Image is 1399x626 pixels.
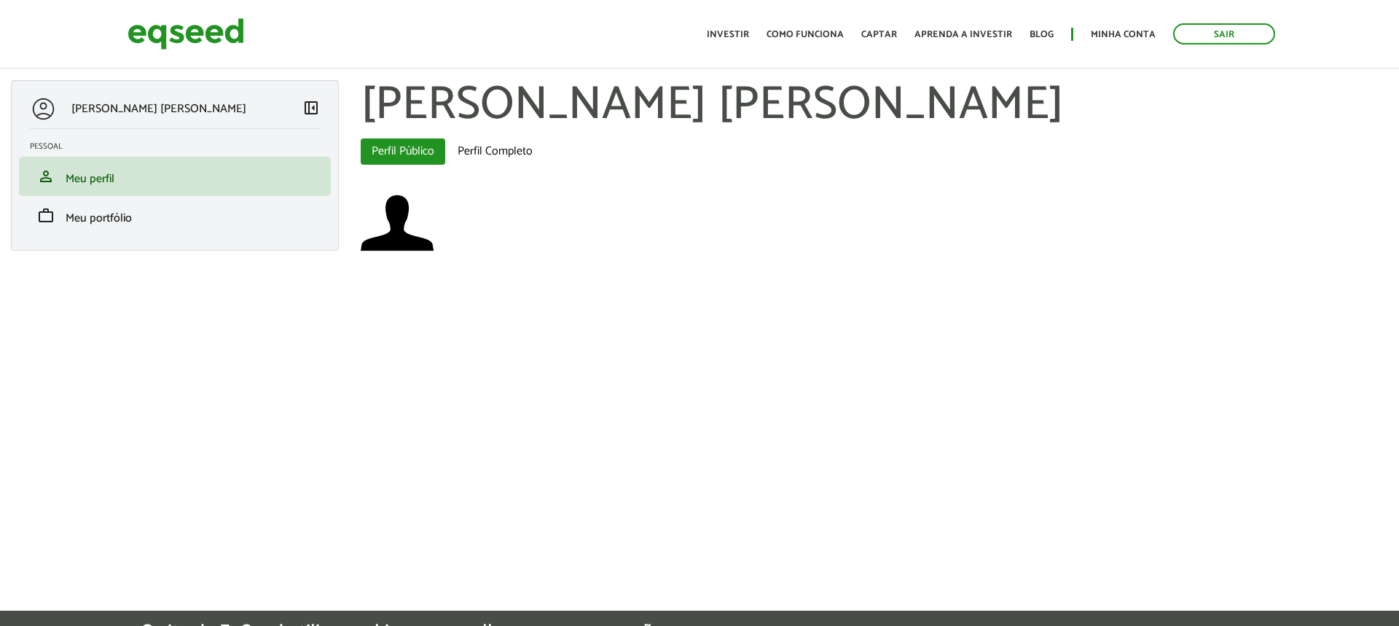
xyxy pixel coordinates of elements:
[1173,23,1275,44] a: Sair
[914,30,1012,39] a: Aprenda a investir
[66,169,114,189] span: Meu perfil
[447,138,544,165] a: Perfil Completo
[361,187,434,259] a: Ver perfil do usuário.
[767,30,844,39] a: Como funciona
[128,15,244,53] img: EqSeed
[30,168,320,185] a: personMeu perfil
[19,157,331,196] li: Meu perfil
[1091,30,1156,39] a: Minha conta
[361,80,1388,131] h1: [PERSON_NAME] [PERSON_NAME]
[861,30,897,39] a: Captar
[37,168,55,185] span: person
[37,207,55,224] span: work
[30,207,320,224] a: workMeu portfólio
[707,30,749,39] a: Investir
[302,99,320,117] span: left_panel_close
[302,99,320,120] a: Colapsar menu
[71,102,246,116] p: [PERSON_NAME] [PERSON_NAME]
[1030,30,1054,39] a: Blog
[361,187,434,259] img: Foto de Matheus de Castro Wilke
[361,138,445,165] a: Perfil Público
[66,208,132,228] span: Meu portfólio
[30,142,331,151] h2: Pessoal
[19,196,331,235] li: Meu portfólio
